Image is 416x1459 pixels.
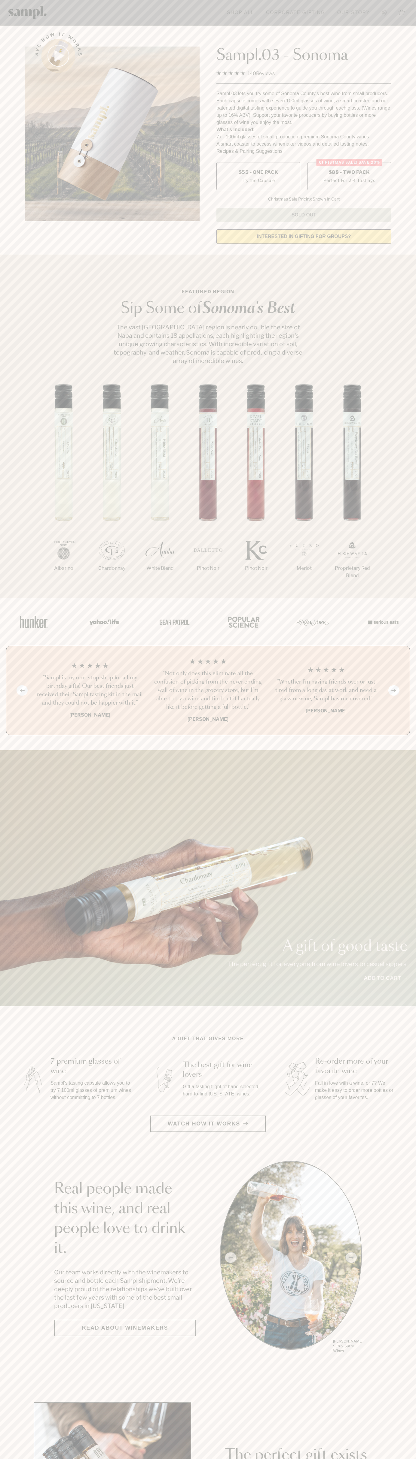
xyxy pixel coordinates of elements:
img: Artboard_1_c8cd28af-0030-4af1-819c-248e302c7f06_x450.png [16,609,52,635]
p: [PERSON_NAME] Sutro, Sutro Wines [333,1339,362,1353]
h3: “Sampl is my one-stop shop for all my birthday gifts! Our best friends just received their Sampl ... [36,674,144,707]
button: Previous slide [17,685,28,696]
h2: Real people made this wine, and real people love to drink it. [54,1179,196,1258]
li: 1 / 4 [36,658,144,723]
b: [PERSON_NAME] [306,708,347,714]
img: Artboard_5_7fdae55a-36fd-43f7-8bfd-f74a06a2878e_x450.png [155,609,191,635]
small: Perfect For 2-4 Tastings [323,177,375,183]
li: 7x - 100ml glasses of small production, premium Sonoma County wines [216,133,391,140]
b: [PERSON_NAME] [188,716,228,722]
img: Sampl.03 - Sonoma [25,47,200,221]
button: See how it works [41,39,75,73]
h2: A gift that gives more [172,1035,244,1042]
p: Chardonnay [88,565,136,572]
li: 5 / 7 [232,384,280,591]
ul: carousel [220,1161,362,1354]
p: A gift of good taste [228,939,408,954]
button: Next slide [388,685,399,696]
li: Recipes & Pairing Suggestions [216,148,391,155]
li: A smart coaster to access winemaker videos and detailed tasting notes. [216,140,391,148]
button: Sold Out [216,208,391,222]
div: 140Reviews [216,69,275,77]
p: Merlot [280,565,328,572]
img: Artboard_7_5b34974b-f019-449e-91fb-745f8d0877ee_x450.png [364,609,400,635]
p: Sampl's tasting capsule allows you to try 7 100ml glasses of premium wines without committing to ... [50,1080,132,1101]
li: 2 / 7 [88,384,136,591]
li: 4 / 7 [184,384,232,591]
img: Artboard_6_04f9a106-072f-468a-bdd7-f11783b05722_x450.png [85,609,121,635]
li: 6 / 7 [280,384,328,591]
b: [PERSON_NAME] [69,712,110,718]
p: White Blend [136,565,184,572]
li: 3 / 4 [272,658,380,723]
p: Featured Region [112,288,304,295]
p: Proprietary Red Blend [328,565,376,579]
li: Christmas Sale Pricing Shown In Cart [265,196,343,202]
p: Gift a tasting flight of hand-selected, hard-to-find [US_STATE] wines. [183,1083,265,1098]
p: Fall in love with a wine, or 7? We make it easy to order more bottles or glasses of your favorites. [315,1080,397,1101]
img: Artboard_3_0b291449-6e8c-4d07-b2c2-3f3601a19cd1_x450.png [295,609,331,635]
img: Artboard_4_28b4d326-c26e-48f9-9c80-911f17d6414e_x450.png [225,609,261,635]
strong: What’s Included: [216,127,255,132]
h3: 7 premium glasses of wine [50,1057,132,1076]
li: 3 / 7 [136,384,184,591]
a: interested in gifting for groups? [216,229,391,244]
div: Sampl.03 lets you try some of Sonoma County's best wine from small producers. Each capsule comes ... [216,90,391,126]
p: Pinot Noir [232,565,280,572]
p: The perfect gift for everyone from wine lovers to casual sippers. [228,960,408,968]
span: 140 [248,71,256,76]
a: Add to cart [364,974,408,982]
p: Albarino [40,565,88,572]
h3: “Whether I'm having friends over or just tired from a long day at work and need a glass of wine, ... [272,678,380,703]
em: Sonoma's Best [202,301,295,316]
h1: Sampl.03 - Sonoma [216,47,391,65]
h3: Re-order more of your favorite wine [315,1057,397,1076]
p: Our team works directly with the winemakers to source and bottle each Sampl shipment. We’re deepl... [54,1268,196,1310]
span: $88 - Two Pack [329,169,370,176]
h2: Sip Some of [112,301,304,316]
span: $55 - One Pack [239,169,278,176]
p: Pinot Noir [184,565,232,572]
span: Reviews [256,71,275,76]
h3: “Not only does this eliminate all the confusion of picking from the never ending wall of wine in ... [154,669,262,711]
li: 1 / 7 [40,384,88,591]
p: The vast [GEOGRAPHIC_DATA] region is nearly double the size of Napa and contains 18 appellations,... [112,323,304,365]
a: Read about Winemakers [54,1320,196,1336]
h3: The best gift for wine lovers [183,1060,265,1080]
div: Christmas SALE! Save 20% [317,159,382,166]
small: Try the Capsule [242,177,275,183]
li: 7 / 7 [328,384,376,598]
div: slide 1 [220,1161,362,1354]
li: 2 / 4 [154,658,262,723]
button: Watch how it works [150,1116,266,1132]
